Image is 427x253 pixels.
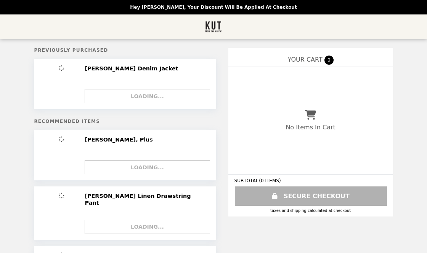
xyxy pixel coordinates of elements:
[85,65,181,72] h2: [PERSON_NAME] Denim Jacket
[287,56,322,63] span: YOUR CART
[34,119,216,124] h5: Recommended Items
[85,136,156,143] h2: [PERSON_NAME], Plus
[234,178,259,183] span: SUBTOTAL
[286,124,335,131] p: No Items In Cart
[34,48,216,53] h5: Previously Purchased
[259,178,281,183] span: ( 0 ITEMS )
[130,5,297,10] p: Hey [PERSON_NAME], your discount will be applied at checkout
[205,19,223,35] img: Brand Logo
[234,208,387,213] div: Taxes and Shipping calculated at checkout
[324,56,334,65] span: 0
[85,193,207,207] h2: [PERSON_NAME] Linen Drawstring Pant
